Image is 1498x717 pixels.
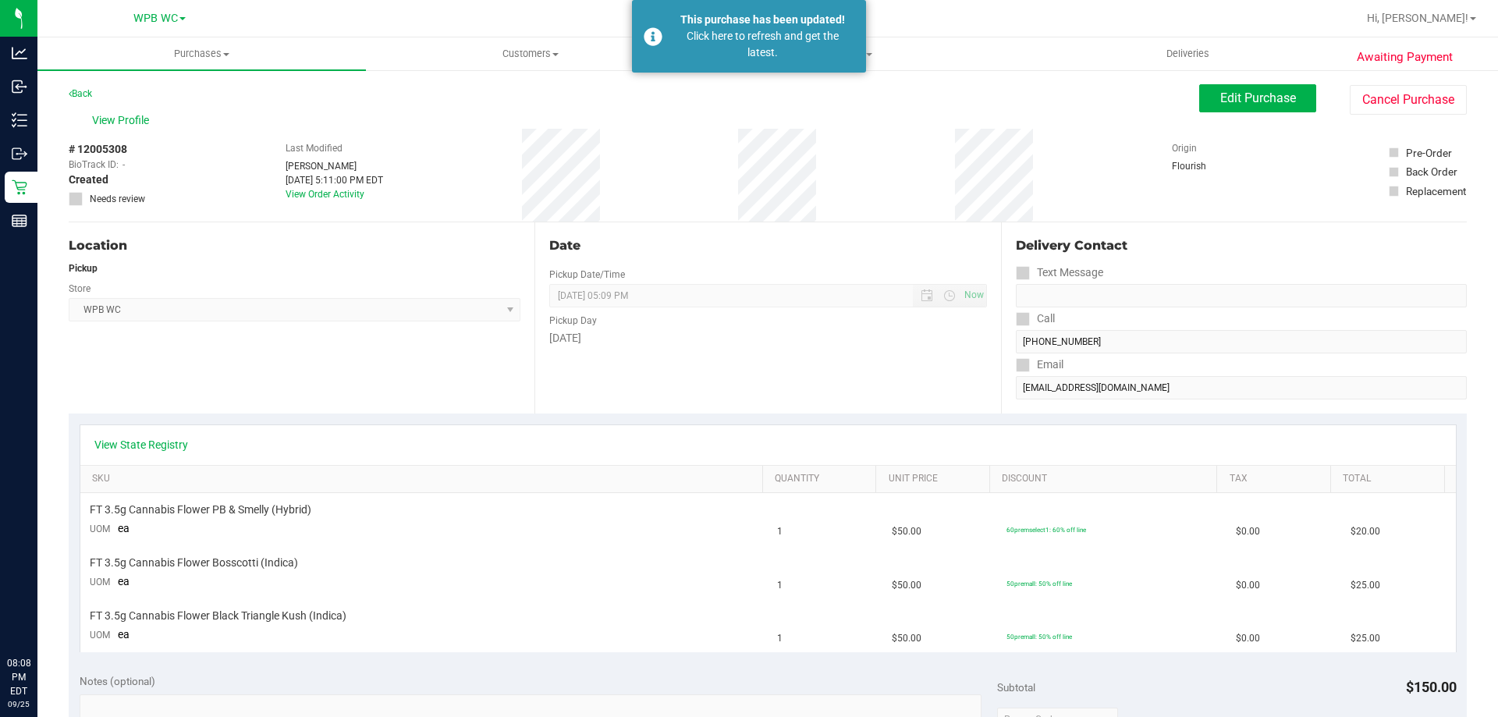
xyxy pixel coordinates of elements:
span: 1 [777,524,783,539]
strong: Pickup [69,263,98,274]
inline-svg: Analytics [12,45,27,61]
span: UOM [90,524,110,534]
label: Pickup Day [549,314,597,328]
label: Email [1016,353,1063,376]
label: Pickup Date/Time [549,268,625,282]
span: - [122,158,125,172]
span: $50.00 [892,524,921,539]
span: 1 [777,578,783,593]
span: 50premall: 50% off line [1006,633,1072,641]
a: Total [1343,473,1438,485]
span: Deliveries [1145,47,1230,61]
inline-svg: Inbound [12,79,27,94]
span: Hi, [PERSON_NAME]! [1367,12,1468,24]
p: 08:08 PM EDT [7,656,30,698]
span: $0.00 [1236,631,1260,646]
span: UOM [90,630,110,641]
span: Purchases [37,47,366,61]
inline-svg: Inventory [12,112,27,128]
div: This purchase has been updated! [671,12,854,28]
div: Pre-Order [1406,145,1452,161]
span: Needs review [90,192,145,206]
button: Edit Purchase [1199,84,1316,112]
span: 50premall: 50% off line [1006,580,1072,587]
span: $20.00 [1351,524,1380,539]
label: Call [1016,307,1055,330]
span: Notes (optional) [80,675,155,687]
span: Subtotal [997,681,1035,694]
span: Created [69,172,108,188]
a: View Order Activity [286,189,364,200]
a: Quantity [775,473,870,485]
label: Text Message [1016,261,1103,284]
span: 1 [777,631,783,646]
span: $25.00 [1351,631,1380,646]
div: Back Order [1406,164,1457,179]
span: Awaiting Payment [1357,48,1453,66]
span: $0.00 [1236,524,1260,539]
span: 60premselect1: 60% off line [1006,526,1086,534]
span: FT 3.5g Cannabis Flower Black Triangle Kush (Indica) [90,609,346,623]
div: Click here to refresh and get the latest. [671,28,854,61]
input: Format: (999) 999-9999 [1016,284,1467,307]
a: View State Registry [94,437,188,453]
a: Deliveries [1024,37,1352,70]
span: FT 3.5g Cannabis Flower PB & Smelly (Hybrid) [90,502,311,517]
div: [DATE] 5:11:00 PM EDT [286,173,383,187]
a: Unit Price [889,473,984,485]
inline-svg: Reports [12,213,27,229]
label: Store [69,282,91,296]
div: Location [69,236,520,255]
span: Edit Purchase [1220,91,1296,105]
span: $0.00 [1236,578,1260,593]
button: Cancel Purchase [1350,85,1467,115]
div: [PERSON_NAME] [286,159,383,173]
div: Delivery Contact [1016,236,1467,255]
a: Customers [366,37,694,70]
a: Tax [1230,473,1325,485]
span: View Profile [92,112,154,129]
span: ea [118,575,130,587]
span: UOM [90,577,110,587]
a: Discount [1002,473,1211,485]
div: Replacement [1406,183,1466,199]
div: [DATE] [549,330,986,346]
inline-svg: Retail [12,179,27,195]
span: ea [118,628,130,641]
span: # 12005308 [69,141,127,158]
label: Origin [1172,141,1197,155]
span: BioTrack ID: [69,158,119,172]
span: $50.00 [892,631,921,646]
span: $50.00 [892,578,921,593]
a: SKU [92,473,756,485]
div: Flourish [1172,159,1250,173]
span: WPB WC [133,12,178,25]
span: FT 3.5g Cannabis Flower Bosscotti (Indica) [90,555,298,570]
span: ea [118,522,130,534]
p: 09/25 [7,698,30,710]
span: $25.00 [1351,578,1380,593]
label: Last Modified [286,141,343,155]
iframe: Resource center [16,592,62,639]
span: $150.00 [1406,679,1457,695]
a: Back [69,88,92,99]
input: Format: (999) 999-9999 [1016,330,1467,353]
span: Customers [367,47,694,61]
a: Purchases [37,37,366,70]
inline-svg: Outbound [12,146,27,162]
div: Date [549,236,986,255]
